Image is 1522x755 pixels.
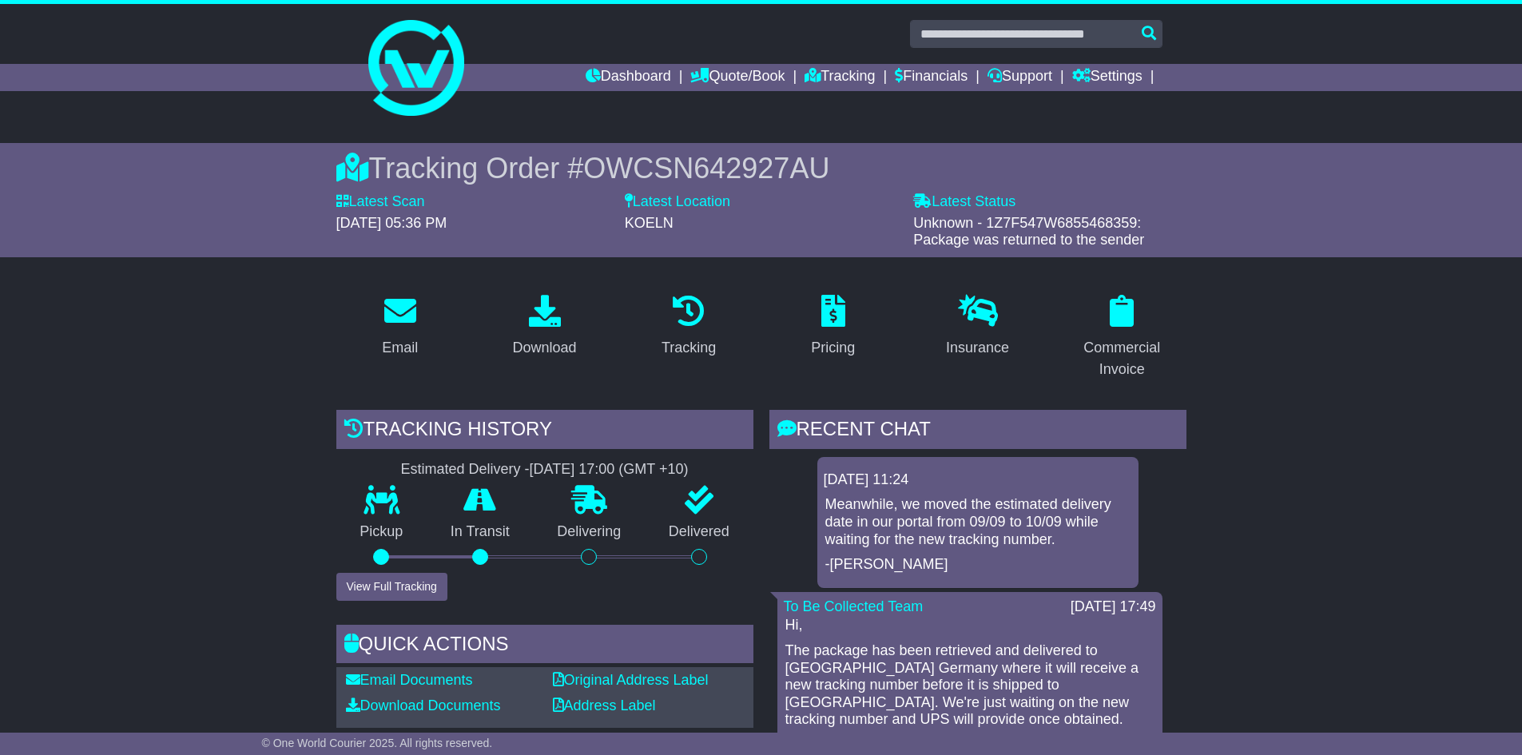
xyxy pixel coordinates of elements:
[262,737,493,749] span: © One World Courier 2025. All rights reserved.
[553,697,656,713] a: Address Label
[662,337,716,359] div: Tracking
[346,672,473,688] a: Email Documents
[801,289,865,364] a: Pricing
[625,215,674,231] span: KOELN
[625,193,730,211] label: Latest Location
[512,337,576,359] div: Download
[805,64,875,91] a: Tracking
[946,337,1009,359] div: Insurance
[1068,337,1176,380] div: Commercial Invoice
[651,289,726,364] a: Tracking
[336,193,425,211] label: Latest Scan
[913,193,1015,211] label: Latest Status
[988,64,1052,91] a: Support
[913,215,1144,248] span: Unknown - 1Z7F547W6855468359: Package was returned to the sender
[346,697,501,713] a: Download Documents
[1071,598,1156,616] div: [DATE] 17:49
[336,461,753,479] div: Estimated Delivery -
[336,523,427,541] p: Pickup
[553,672,709,688] a: Original Address Label
[936,289,1019,364] a: Insurance
[784,598,924,614] a: To Be Collected Team
[785,617,1154,634] p: Hi,
[534,523,646,541] p: Delivering
[382,337,418,359] div: Email
[769,410,1186,453] div: RECENT CHAT
[1072,64,1142,91] a: Settings
[336,625,753,668] div: Quick Actions
[427,523,534,541] p: In Transit
[824,471,1132,489] div: [DATE] 11:24
[583,152,829,185] span: OWCSN642927AU
[785,642,1154,729] p: The package has been retrieved and delivered to [GEOGRAPHIC_DATA] Germany where it will receive a...
[645,523,753,541] p: Delivered
[825,496,1131,548] p: Meanwhile, we moved the estimated delivery date in our portal from 09/09 to 10/09 while waiting f...
[895,64,968,91] a: Financials
[336,573,447,601] button: View Full Tracking
[825,556,1131,574] p: -[PERSON_NAME]
[811,337,855,359] div: Pricing
[336,215,447,231] span: [DATE] 05:36 PM
[690,64,785,91] a: Quote/Book
[530,461,689,479] div: [DATE] 17:00 (GMT +10)
[1058,289,1186,386] a: Commercial Invoice
[372,289,428,364] a: Email
[502,289,586,364] a: Download
[586,64,671,91] a: Dashboard
[336,151,1186,185] div: Tracking Order #
[336,410,753,453] div: Tracking history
